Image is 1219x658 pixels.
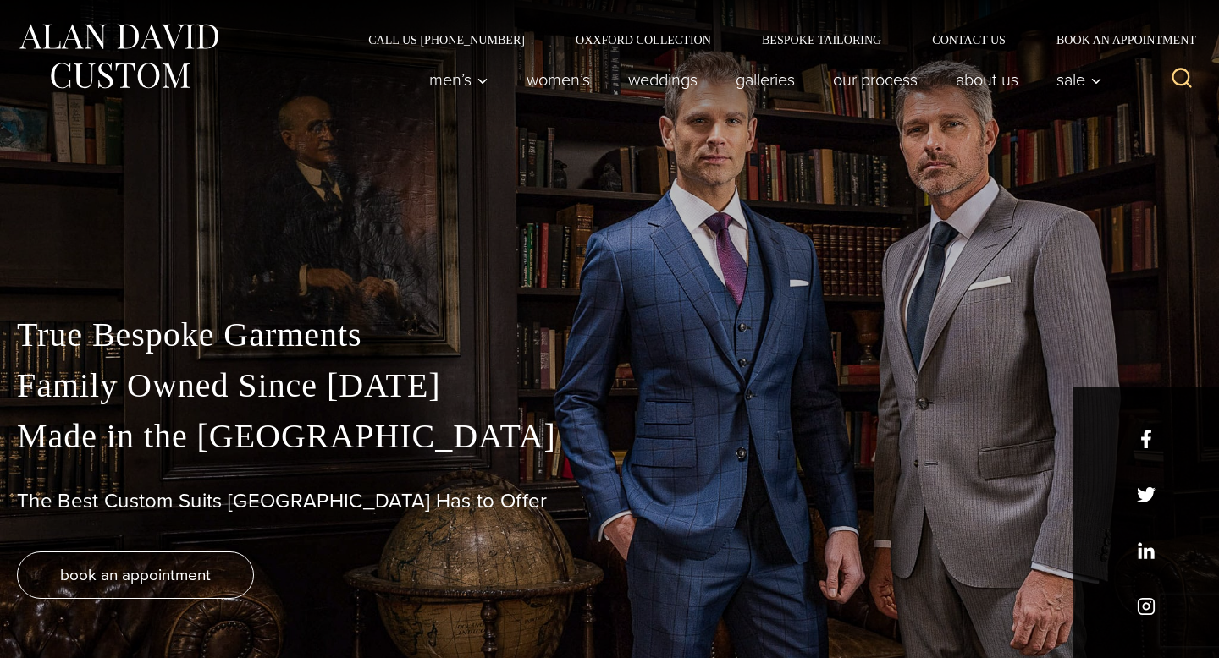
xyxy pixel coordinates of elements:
[17,489,1202,513] h1: The Best Custom Suits [GEOGRAPHIC_DATA] Has to Offer
[1161,59,1202,100] button: View Search Form
[1031,34,1202,46] a: Book an Appointment
[429,71,488,88] span: Men’s
[343,34,550,46] a: Call Us [PHONE_NUMBER]
[17,310,1202,462] p: True Bespoke Garments Family Owned Since [DATE] Made in the [GEOGRAPHIC_DATA]
[907,34,1031,46] a: Contact Us
[17,19,220,94] img: Alan David Custom
[343,34,1202,46] nav: Secondary Navigation
[550,34,736,46] a: Oxxford Collection
[60,562,211,587] span: book an appointment
[411,63,1111,96] nav: Primary Navigation
[17,551,254,599] a: book an appointment
[937,63,1038,96] a: About Us
[1110,607,1202,650] iframe: Opens a widget where you can chat to one of our agents
[508,63,609,96] a: Women’s
[717,63,814,96] a: Galleries
[814,63,937,96] a: Our Process
[1056,71,1102,88] span: Sale
[609,63,717,96] a: weddings
[736,34,907,46] a: Bespoke Tailoring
